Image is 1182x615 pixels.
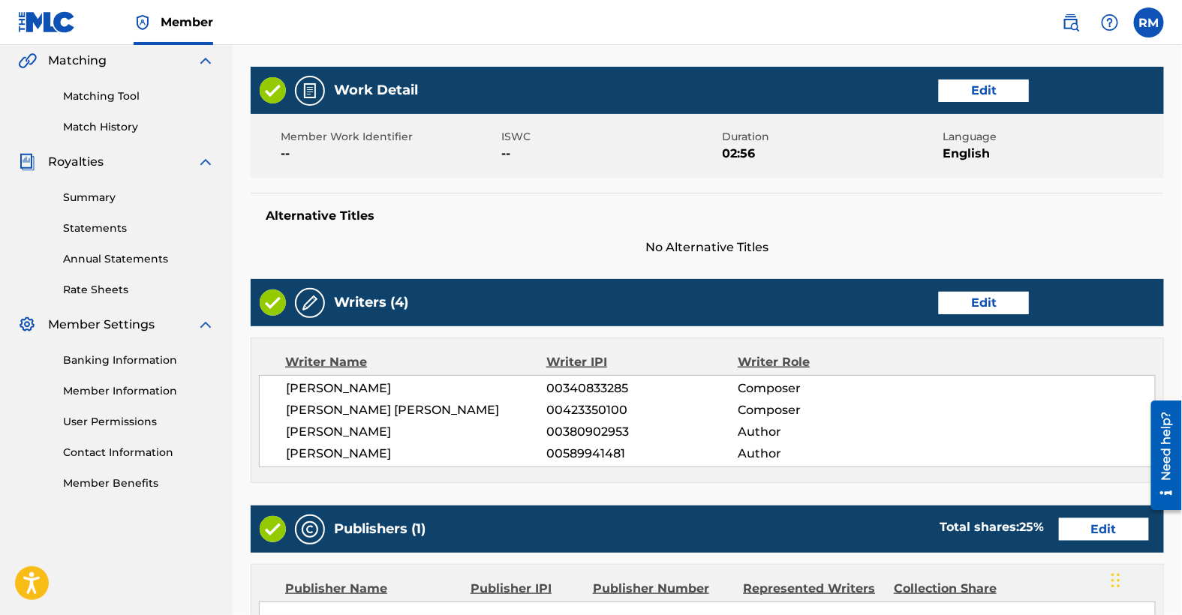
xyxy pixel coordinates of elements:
div: Publisher Name [285,580,459,598]
a: Match History [63,119,215,135]
span: Member Settings [48,316,155,334]
a: Member Information [63,383,215,399]
img: Valid [260,77,286,103]
a: User Permissions [63,414,215,430]
span: Composer [738,401,912,419]
span: ISWC [501,129,718,145]
img: MLC Logo [18,11,76,33]
a: Banking Information [63,352,215,368]
h5: Publishers (1) [334,520,426,538]
span: [PERSON_NAME] [PERSON_NAME] [286,401,546,419]
span: 25 % [1019,520,1044,534]
button: Edit [1059,518,1149,541]
img: Valid [260,516,286,542]
img: Member Settings [18,316,36,334]
img: Matching [18,52,37,70]
div: Total shares: [940,518,1044,536]
div: Writer IPI [546,353,738,371]
a: Annual Statements [63,251,215,267]
img: help [1101,13,1119,31]
div: User Menu [1134,7,1164,37]
a: Contact Information [63,445,215,460]
span: Language [943,129,1160,145]
div: Publisher IPI [471,580,582,598]
span: Author [738,423,912,441]
span: -- [281,145,498,163]
img: Writers [301,294,319,312]
span: Composer [738,379,912,397]
a: Public Search [1056,7,1086,37]
div: Represented Writers [743,580,883,598]
span: Duration [723,129,940,145]
button: Edit [939,292,1029,314]
img: expand [197,316,215,334]
span: Member Work Identifier [281,129,498,145]
span: 00380902953 [546,423,738,441]
a: Matching Tool [63,88,215,104]
span: 00340833285 [546,379,738,397]
div: Writer Name [285,353,546,371]
span: Member [161,13,213,31]
a: Member Benefits [63,475,215,491]
a: Statements [63,220,215,236]
span: -- [501,145,718,163]
span: 02:56 [723,145,940,163]
span: Author [738,445,912,463]
div: Drag [1111,558,1120,603]
img: search [1062,13,1080,31]
a: Rate Sheets [63,282,215,298]
span: Matching [48,52,107,70]
span: [PERSON_NAME] [286,423,546,441]
button: Edit [939,79,1029,102]
span: [PERSON_NAME] [286,379,546,397]
span: 00589941481 [546,445,738,463]
h5: Work Detail [334,82,418,99]
iframe: Chat Widget [1107,543,1182,615]
img: expand [197,153,215,171]
div: Writer Role [738,353,912,371]
iframe: Resource Center [1140,395,1182,516]
a: Summary [63,190,215,205]
span: [PERSON_NAME] [286,445,546,463]
h5: Writers (4) [334,294,408,311]
img: Top Rightsholder [134,13,152,31]
span: No Alternative Titles [251,238,1164,256]
div: Collection Share [894,580,1024,598]
span: English [943,145,1160,163]
span: 00423350100 [546,401,738,419]
img: expand [197,52,215,70]
div: Help [1095,7,1125,37]
img: Royalties [18,153,36,171]
h5: Alternative Titles [266,208,1149,223]
img: Valid [260,289,286,316]
img: Publishers [301,520,319,538]
div: Publisher Number [593,580,732,598]
img: Work Detail [301,82,319,100]
span: Royalties [48,153,104,171]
